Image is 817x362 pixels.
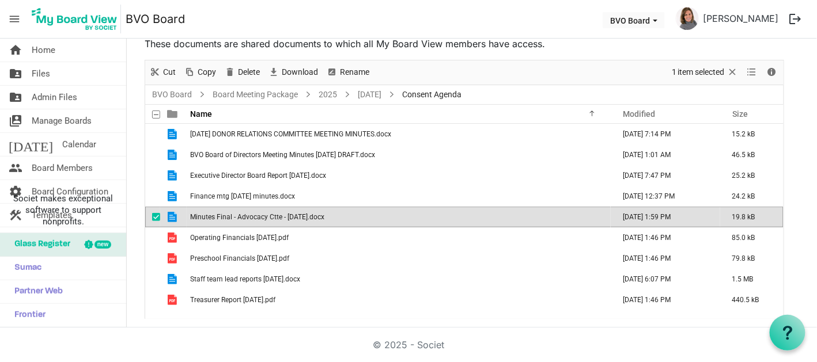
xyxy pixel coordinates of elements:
[160,248,187,269] td: is template cell column header type
[190,296,275,304] span: Treasurer Report [DATE].pdf
[720,227,784,248] td: 85.0 kB is template cell column header Size
[145,37,784,51] p: These documents are shared documents to which all My Board View members have access.
[187,289,611,310] td: Treasurer Report Sept 25.pdf is template cell column header Name
[9,257,41,280] span: Sumac
[32,109,92,132] span: Manage Boards
[145,248,160,269] td: checkbox
[720,248,784,269] td: 79.8 kB is template cell column header Size
[160,124,187,144] td: is template cell column header type
[264,60,322,85] div: Download
[668,60,743,85] div: Clear selection
[145,144,160,165] td: checkbox
[324,65,371,79] button: Rename
[190,254,289,262] span: Preschool Financials [DATE].pdf
[190,130,391,138] span: [DATE] DONOR RELATIONS COMMITTEE MEETING MINUTES.docx
[611,165,720,186] td: September 23, 2025 7:47 PM column header Modified
[9,39,22,62] span: home
[145,165,160,186] td: checkbox
[180,60,220,85] div: Copy
[3,8,25,30] span: menu
[190,151,375,159] span: BVO Board of Directors Meeting Minutes [DATE] DRAFT.docx
[222,65,262,79] button: Delete
[355,87,384,102] a: [DATE]
[611,124,720,144] td: September 12, 2025 7:14 PM column header Modified
[611,207,720,227] td: September 24, 2025 1:59 PM column header Modified
[160,186,187,207] td: is template cell column header type
[762,60,782,85] div: Details
[32,180,108,203] span: Board Configuration
[190,275,300,283] span: Staff team lead reports [DATE].docx
[190,234,289,242] span: Operating Financials [DATE].pdf
[187,144,611,165] td: BVO Board of Directors Meeting Minutes Aug 28th, 2025 DRAFT.docx is template cell column header Name
[316,87,339,102] a: 2025
[611,248,720,269] td: September 22, 2025 1:46 PM column header Modified
[237,65,261,79] span: Delete
[145,289,160,310] td: checkbox
[5,193,121,227] span: Societ makes exceptional software to support nonprofits.
[720,269,784,289] td: 1.5 MB is template cell column header Size
[160,165,187,186] td: is template cell column header type
[743,60,762,85] div: View
[339,65,370,79] span: Rename
[196,65,217,79] span: Copy
[322,60,373,85] div: Rename
[181,65,218,79] button: Copy
[623,109,655,119] span: Modified
[190,213,324,221] span: Minutes Final - Advocacy Ctte - [DATE].docx
[9,180,22,203] span: settings
[160,144,187,165] td: is template cell column header type
[126,7,185,31] a: BVO Board
[187,227,611,248] td: Operating Financials Sept 25.pdf is template cell column header Name
[190,109,212,119] span: Name
[9,304,46,327] span: Frontier
[671,65,726,79] span: 1 item selected
[28,5,121,33] img: My Board View Logo
[744,65,758,79] button: View dropdownbutton
[187,248,611,269] td: Preschool Financials Sept 25.pdf is template cell column header Name
[32,86,77,109] span: Admin Files
[187,165,611,186] td: Executive Director Board Report September 2025.docx is template cell column header Name
[784,7,808,31] button: logout
[720,186,784,207] td: 24.2 kB is template cell column header Size
[187,269,611,289] td: Staff team lead reports September 2025.docx is template cell column header Name
[764,65,780,79] button: Details
[266,65,320,79] button: Download
[190,192,295,200] span: Finance mtg [DATE] minutes.docx
[732,109,748,119] span: Size
[720,289,784,310] td: 440.5 kB is template cell column header Size
[187,124,611,144] td: 2025 SEPT 12 DONOR RELATIONS COMMITTEE MEETING MINUTES.docx is template cell column header Name
[160,207,187,227] td: is template cell column header type
[162,65,177,79] span: Cut
[720,165,784,186] td: 25.2 kB is template cell column header Size
[9,280,63,303] span: Partner Web
[190,172,326,180] span: Executive Director Board Report [DATE].docx
[32,62,50,85] span: Files
[32,39,55,62] span: Home
[603,12,665,28] button: BVO Board dropdownbutton
[145,269,160,289] td: checkbox
[670,65,740,79] button: Selection
[145,60,180,85] div: Cut
[160,269,187,289] td: is template cell column header type
[611,269,720,289] td: September 20, 2025 6:07 PM column header Modified
[720,207,784,227] td: 19.8 kB is template cell column header Size
[9,133,53,156] span: [DATE]
[9,109,22,132] span: switch_account
[9,233,70,256] span: Glass Register
[9,157,22,180] span: people
[145,124,160,144] td: checkbox
[28,5,126,33] a: My Board View Logo
[32,157,93,180] span: Board Members
[160,289,187,310] td: is template cell column header type
[720,124,784,144] td: 15.2 kB is template cell column header Size
[145,207,160,227] td: checkbox
[210,87,300,102] a: Board Meeting Package
[145,186,160,207] td: checkbox
[611,186,720,207] td: September 23, 2025 12:37 PM column header Modified
[720,144,784,165] td: 46.5 kB is template cell column header Size
[145,227,160,248] td: checkbox
[400,87,464,102] span: Consent Agenda
[187,207,611,227] td: Minutes Final - Advocacy Ctte - September 10th 2025.docx is template cell column header Name
[62,133,96,156] span: Calendar
[373,339,444,350] a: © 2025 - Societ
